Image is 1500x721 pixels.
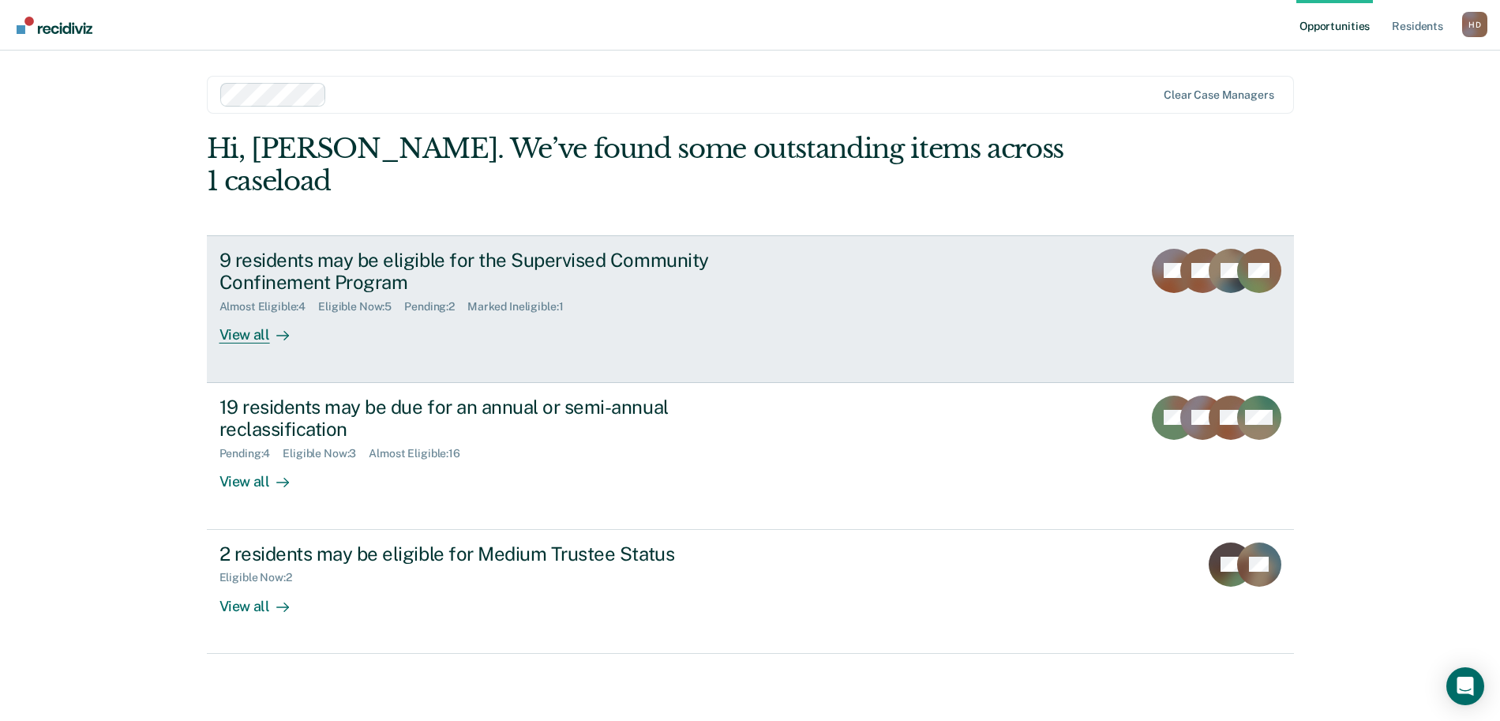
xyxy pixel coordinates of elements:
[467,300,576,314] div: Marked Ineligible : 1
[404,300,467,314] div: Pending : 2
[219,584,308,615] div: View all
[369,447,473,460] div: Almost Eligible : 16
[207,133,1077,197] div: Hi, [PERSON_NAME]. We’ve found some outstanding items across 1 caseload
[219,396,774,441] div: 19 residents may be due for an annual or semi-annual reclassification
[219,460,308,491] div: View all
[17,17,92,34] img: Recidiviz
[318,300,404,314] div: Eligible Now : 5
[219,543,774,565] div: 2 residents may be eligible for Medium Trustee Status
[1462,12,1487,37] button: Profile dropdown button
[1164,88,1273,102] div: Clear case managers
[219,249,774,295] div: 9 residents may be eligible for the Supervised Community Confinement Program
[219,300,319,314] div: Almost Eligible : 4
[219,447,283,460] div: Pending : 4
[219,571,305,584] div: Eligible Now : 2
[283,447,369,460] div: Eligible Now : 3
[207,530,1294,654] a: 2 residents may be eligible for Medium Trustee StatusEligible Now:2View all
[207,235,1294,383] a: 9 residents may be eligible for the Supervised Community Confinement ProgramAlmost Eligible:4Elig...
[207,383,1294,530] a: 19 residents may be due for an annual or semi-annual reclassificationPending:4Eligible Now:3Almos...
[219,314,308,344] div: View all
[1446,667,1484,705] div: Open Intercom Messenger
[1462,12,1487,37] div: H D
